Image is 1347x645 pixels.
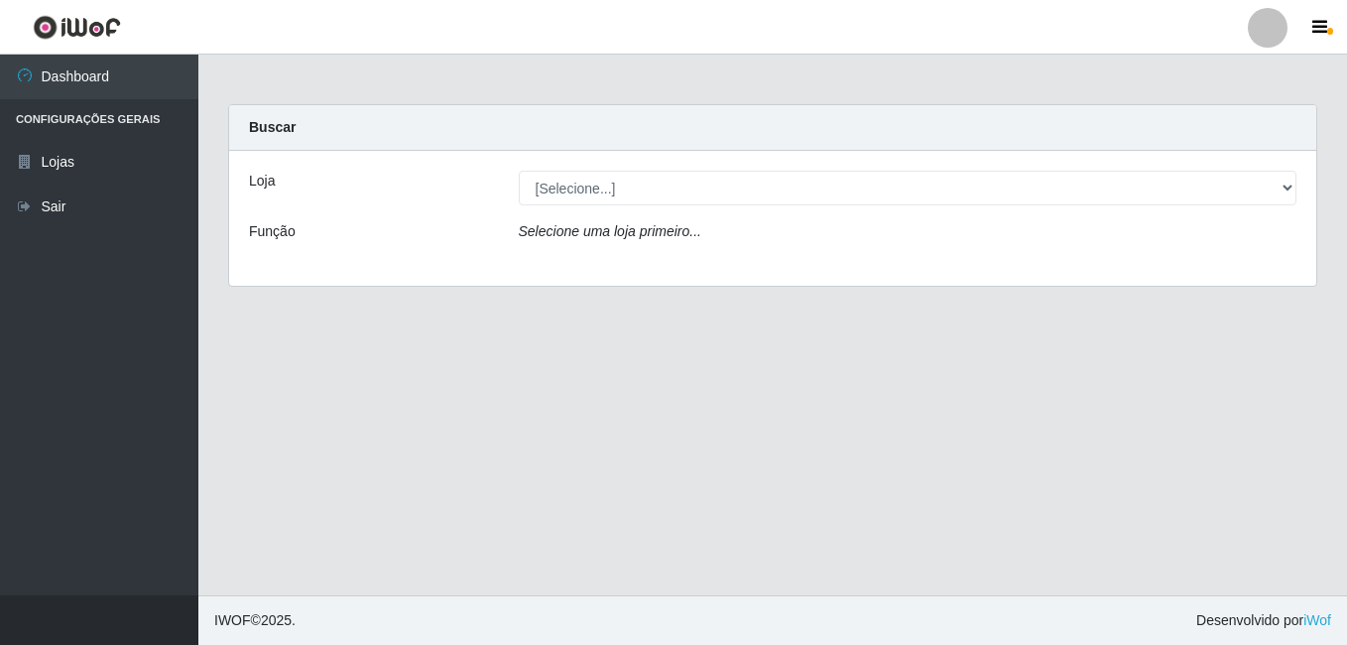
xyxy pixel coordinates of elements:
[214,612,251,628] span: IWOF
[1196,610,1331,631] span: Desenvolvido por
[249,119,296,135] strong: Buscar
[519,223,701,239] i: Selecione uma loja primeiro...
[214,610,296,631] span: © 2025 .
[249,221,296,242] label: Função
[249,171,275,192] label: Loja
[33,15,121,40] img: CoreUI Logo
[1303,612,1331,628] a: iWof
